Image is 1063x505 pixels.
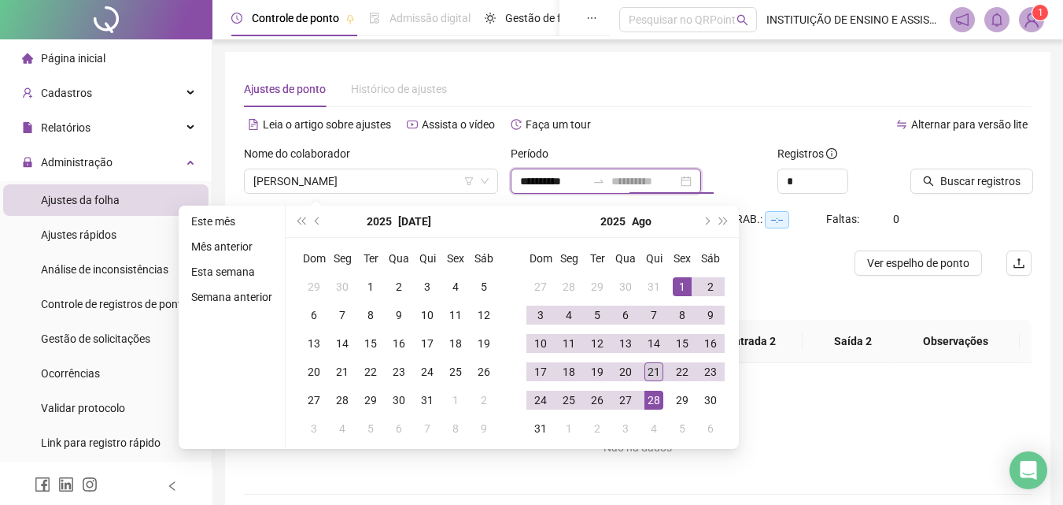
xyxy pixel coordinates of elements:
[640,414,668,443] td: 2025-09-04
[644,277,663,296] div: 31
[305,306,323,325] div: 6
[1038,7,1043,18] span: 1
[583,244,611,273] th: Ter
[701,334,720,353] div: 16
[185,288,279,306] li: Semana anterior
[446,334,465,353] div: 18
[640,358,668,386] td: 2025-08-21
[441,386,470,414] td: 2025-08-01
[305,334,323,353] div: 13
[333,306,352,325] div: 7
[446,419,465,438] div: 8
[611,301,640,329] td: 2025-08-06
[361,391,380,410] div: 29
[253,169,489,193] span: GABRIEL CERQUEIRA LIMA
[559,362,578,381] div: 18
[990,13,1004,27] span: bell
[418,277,437,296] div: 3
[588,419,607,438] div: 2
[867,254,969,272] span: Ver espelho de ponto
[673,419,692,438] div: 5
[511,145,559,162] label: Período
[583,358,611,386] td: 2025-08-19
[389,334,408,353] div: 16
[41,436,161,449] span: Link para registro rápido
[470,329,498,358] td: 2025-07-19
[640,386,668,414] td: 2025-08-28
[41,298,188,310] span: Controle de registros de ponto
[765,211,789,228] span: --:--
[41,52,105,65] span: Página inicial
[696,358,725,386] td: 2025-08-23
[441,329,470,358] td: 2025-07-18
[588,391,607,410] div: 26
[555,386,583,414] td: 2025-08-25
[668,301,696,329] td: 2025-08-08
[854,251,982,276] button: Ver espelho de ponto
[600,206,626,237] button: year panel
[356,358,385,386] td: 2025-07-22
[702,320,803,363] th: Entrada 2
[356,273,385,301] td: 2025-07-01
[588,334,607,353] div: 12
[418,334,437,353] div: 17
[446,391,465,410] div: 1
[673,277,692,296] div: 1
[697,206,714,237] button: next-year
[441,301,470,329] td: 2025-07-11
[766,11,940,28] span: INSTITUIÇÃO DE ENSINO E ASSISTENCIA SOCIAL DA [DEMOGRAPHIC_DATA]
[611,329,640,358] td: 2025-08-13
[904,332,1007,350] span: Observações
[385,301,413,329] td: 2025-07-09
[640,244,668,273] th: Qui
[526,273,555,301] td: 2025-07-27
[531,391,550,410] div: 24
[644,391,663,410] div: 28
[696,301,725,329] td: 2025-08-09
[328,358,356,386] td: 2025-07-21
[555,329,583,358] td: 2025-08-11
[644,419,663,438] div: 4
[305,419,323,438] div: 3
[955,13,969,27] span: notification
[41,263,168,276] span: Análise de inconsistências
[644,334,663,353] div: 14
[526,118,591,131] span: Faça um tour
[328,301,356,329] td: 2025-07-07
[616,391,635,410] div: 27
[407,119,418,130] span: youtube
[559,277,578,296] div: 28
[441,414,470,443] td: 2025-08-08
[474,277,493,296] div: 5
[356,329,385,358] td: 2025-07-15
[328,329,356,358] td: 2025-07-14
[470,358,498,386] td: 2025-07-26
[526,301,555,329] td: 2025-08-03
[328,273,356,301] td: 2025-06-30
[696,273,725,301] td: 2025-08-02
[385,273,413,301] td: 2025-07-02
[911,118,1028,131] span: Alternar para versão lite
[305,277,323,296] div: 29
[616,277,635,296] div: 30
[910,169,1033,194] button: Buscar registros
[640,329,668,358] td: 2025-08-14
[389,12,471,24] span: Admissão digital
[333,277,352,296] div: 30
[526,386,555,414] td: 2025-08-24
[300,329,328,358] td: 2025-07-13
[777,145,837,162] span: Registros
[673,334,692,353] div: 15
[333,419,352,438] div: 4
[673,391,692,410] div: 29
[413,358,441,386] td: 2025-07-24
[526,244,555,273] th: Dom
[668,244,696,273] th: Sex
[583,301,611,329] td: 2025-08-05
[1020,8,1043,32] img: 15870
[893,213,899,225] span: 0
[252,12,339,24] span: Controle de ponto
[35,477,50,492] span: facebook
[389,391,408,410] div: 30
[1009,451,1047,489] div: Open Intercom Messenger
